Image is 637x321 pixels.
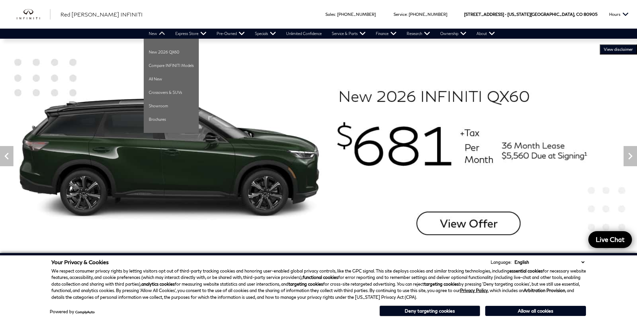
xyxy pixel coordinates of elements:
[212,29,250,39] a: Pre-Owned
[281,29,327,39] a: Unlimited Confidence
[170,29,212,39] a: Express Store
[17,9,50,20] img: INFINITI
[75,310,95,314] a: ComplyAuto
[435,29,471,39] a: Ownership
[371,29,402,39] a: Finance
[524,288,565,293] strong: Arbitration Provision
[394,12,407,17] span: Service
[485,306,586,316] button: Allow all cookies
[17,9,50,20] a: infiniti
[144,29,170,39] a: New
[303,275,338,280] strong: functional cookies
[325,12,335,17] span: Sales
[471,29,500,39] a: About
[464,12,597,17] a: [STREET_ADDRESS] • [US_STATE][GEOGRAPHIC_DATA], CO 80905
[50,310,95,314] div: Powered by
[51,259,109,265] span: Your Privacy & Cookies
[624,146,637,166] div: Next
[409,12,447,17] a: [PHONE_NUMBER]
[144,72,199,86] a: All New
[144,59,199,72] a: Compare INFINITI Models
[407,12,408,17] span: :
[51,268,586,301] p: We respect consumer privacy rights by letting visitors opt out of third-party tracking cookies an...
[144,29,500,39] nav: Main Navigation
[402,29,435,39] a: Research
[144,45,199,59] a: New 2026 QX60
[460,288,488,293] a: Privacy Policy
[288,281,323,287] strong: targeting cookies
[604,47,633,52] span: VIEW DISCLAIMER
[141,281,175,287] strong: analytics cookies
[588,231,632,248] a: Live Chat
[337,12,376,17] a: [PHONE_NUMBER]
[60,10,143,19] a: Red [PERSON_NAME] INFINITI
[424,281,459,287] strong: targeting cookies
[144,113,199,126] a: Brochures
[513,259,586,265] select: Language Select
[491,260,511,264] div: Language:
[60,11,143,17] span: Red [PERSON_NAME] INFINITI
[250,29,281,39] a: Specials
[379,306,480,316] button: Deny targeting cookies
[600,44,637,55] button: VIEW DISCLAIMER
[509,268,543,274] strong: essential cookies
[592,235,628,244] span: Live Chat
[327,29,371,39] a: Service & Parts
[144,99,199,113] a: Showroom
[335,12,336,17] span: :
